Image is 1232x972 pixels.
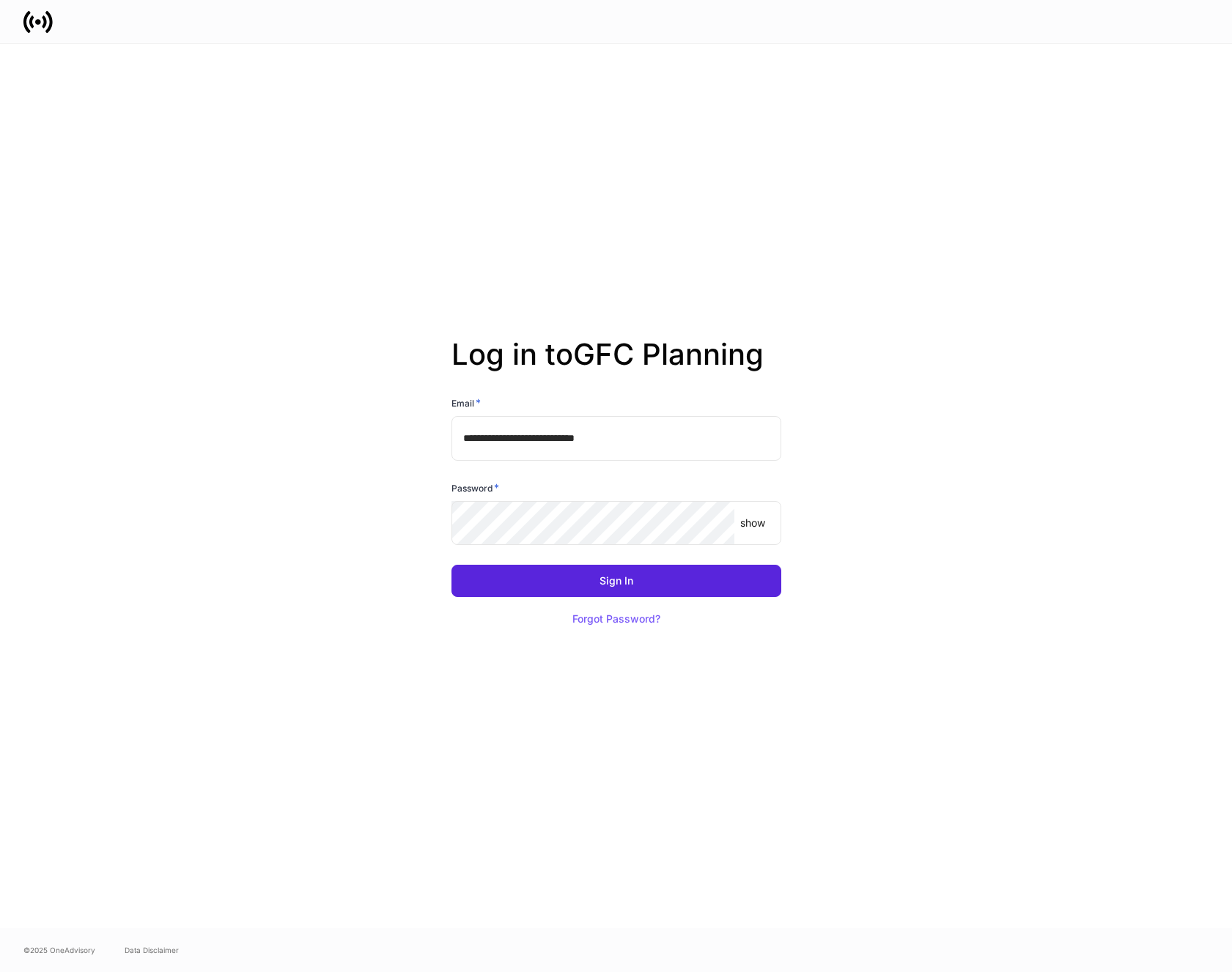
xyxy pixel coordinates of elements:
[451,481,499,495] h6: Password
[451,396,481,410] h6: Email
[740,516,765,530] p: show
[125,944,179,956] a: Data Disclaimer
[554,603,679,635] button: Forgot Password?
[451,337,781,396] h2: Log in to GFC Planning
[600,576,633,586] div: Sign In
[451,565,781,597] button: Sign In
[23,944,95,956] span: © 2025 OneAdvisory
[572,614,660,624] div: Forgot Password?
